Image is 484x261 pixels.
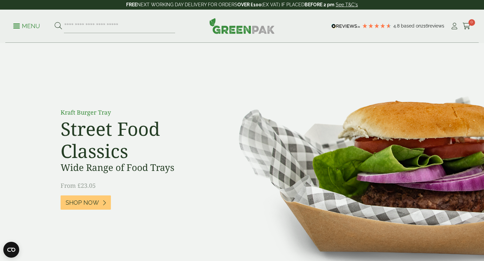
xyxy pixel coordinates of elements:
[61,108,210,117] p: Kraft Burger Tray
[66,199,99,206] span: Shop Now
[209,18,275,34] img: GreenPak Supplies
[393,23,401,28] span: 4.8
[336,2,358,7] a: See T&C's
[61,195,111,210] a: Shop Now
[462,21,471,31] a: 0
[61,182,96,189] span: From £23.05
[305,2,334,7] strong: BEFORE 2 pm
[61,118,210,162] h2: Street Food Classics
[13,22,40,29] a: Menu
[61,162,210,173] h3: Wide Range of Food Trays
[3,242,19,258] button: Open CMP widget
[362,23,392,29] div: 4.79 Stars
[462,23,471,29] i: Cart
[237,2,262,7] strong: OVER £100
[450,23,459,29] i: My Account
[421,23,428,28] span: 216
[13,22,40,30] p: Menu
[331,24,360,28] img: REVIEWS.io
[428,23,444,28] span: reviews
[126,2,137,7] strong: FREE
[468,19,475,26] span: 0
[401,23,421,28] span: Based on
